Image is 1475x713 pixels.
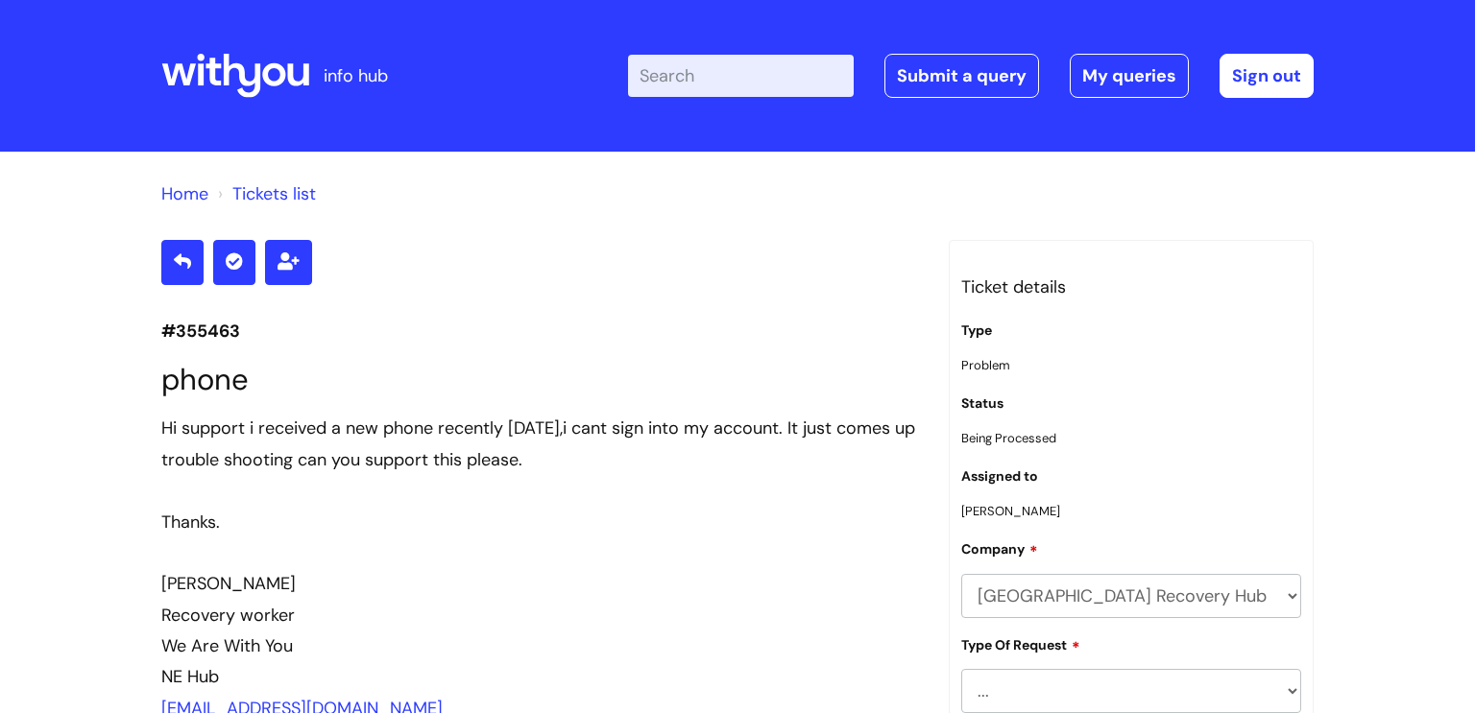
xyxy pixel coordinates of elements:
a: Sign out [1220,54,1314,98]
p: info hub [324,60,388,91]
label: Type Of Request [961,634,1080,654]
li: Tickets list [213,178,316,209]
li: Solution home [161,178,208,209]
label: Assigned to [961,468,1038,485]
h3: Ticket details [961,272,1301,302]
input: Search [628,55,854,97]
label: Company [961,538,1038,558]
div: Recovery worker [161,600,920,630]
p: Problem [961,354,1301,376]
label: Type [961,322,992,339]
div: We Are With You [161,630,920,661]
p: [PERSON_NAME] [961,500,1301,522]
a: Home [161,182,208,205]
h1: phone [161,362,920,397]
div: Thanks. [161,507,920,537]
p: Being Processed [961,427,1301,449]
div: Hi support i received a new phone recently [DATE],i cant sign into my account. It just comes up t... [161,413,920,475]
a: My queries [1070,54,1189,98]
div: NE Hub [161,661,920,692]
div: | - [628,54,1314,98]
a: Submit a query [884,54,1039,98]
label: Status [961,395,1003,412]
p: #355463 [161,316,920,346]
a: Tickets list [232,182,316,205]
